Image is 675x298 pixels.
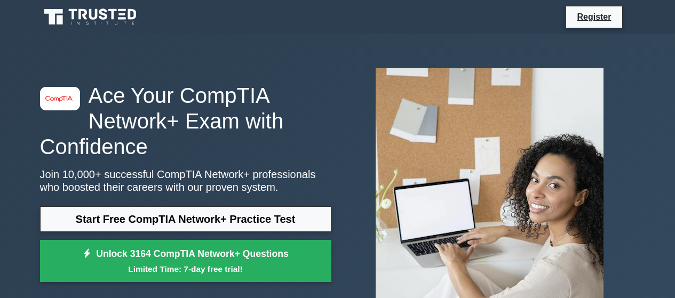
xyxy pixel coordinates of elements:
a: Unlock 3164 CompTIA Network+ QuestionsLimited Time: 7-day free trial! [40,240,331,283]
a: Start Free CompTIA Network+ Practice Test [40,206,331,232]
p: Join 10,000+ successful CompTIA Network+ professionals who boosted their careers with our proven ... [40,168,331,194]
a: Register [570,10,617,23]
small: Limited Time: 7-day free trial! [53,263,318,275]
h1: Ace Your CompTIA Network+ Exam with Confidence [40,83,331,159]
